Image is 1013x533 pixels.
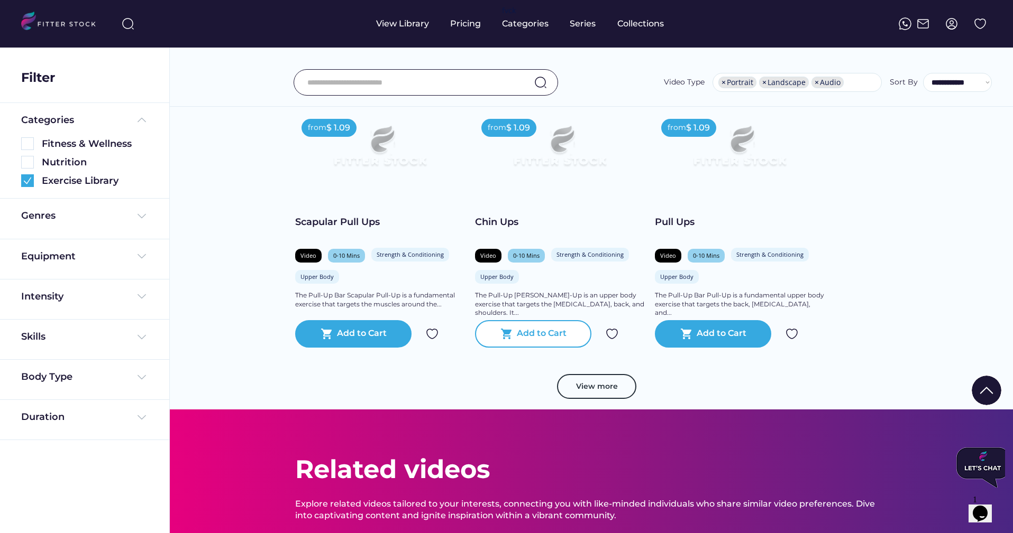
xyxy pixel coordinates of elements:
[135,331,148,343] img: Frame%20%284%29.svg
[786,328,798,340] img: Group%201000002324.svg
[759,77,809,88] li: Landscape
[680,328,693,340] button: shopping_cart
[475,291,644,317] div: The Pull-Up [PERSON_NAME]-Up is an upper body exercise that targets the [MEDICAL_DATA], back, and...
[945,17,958,30] img: profile-circle.svg
[500,328,513,340] button: shopping_cart
[21,250,76,263] div: Equipment
[697,328,746,340] div: Add to Cart
[502,18,549,30] div: Categories
[917,17,929,30] img: Frame%2051.svg
[686,122,710,134] div: $ 1.09
[722,79,726,86] span: ×
[135,371,148,384] img: Frame%20%284%29.svg
[668,123,686,133] div: from
[135,250,148,263] img: Frame%20%284%29.svg
[811,77,844,88] li: Audio
[556,250,624,258] div: Strength & Conditioning
[42,174,148,188] div: Exercise Library
[21,114,74,127] div: Categories
[312,113,448,189] img: Frame%2079%20%281%29.svg
[21,137,34,150] img: Rectangle%205126.svg
[672,113,807,189] img: Frame%2079%20%281%29.svg
[300,273,334,280] div: Upper Body
[135,114,148,126] img: Frame%20%285%29.svg
[295,452,490,487] div: Related videos
[517,328,567,340] div: Add to Cart
[337,328,387,340] div: Add to Cart
[660,273,693,280] div: Upper Body
[502,5,516,16] div: fvck
[321,328,333,340] button: shopping_cart
[972,376,1001,405] img: Group%201000002322%20%281%29.svg
[308,123,326,133] div: from
[606,328,618,340] img: Group%201000002324.svg
[899,17,911,30] img: meteor-icons_whatsapp%20%281%29.svg
[492,113,627,189] img: Frame%2079%20%281%29.svg
[4,4,57,44] img: Chat attention grabber
[969,491,1002,522] iframe: chat widget
[617,18,664,30] div: Collections
[426,328,439,340] img: Group%201000002324.svg
[376,18,429,30] div: View Library
[42,137,148,151] div: Fitness & Wellness
[21,69,55,87] div: Filter
[21,410,65,424] div: Duration
[450,18,481,30] div: Pricing
[762,79,766,86] span: ×
[326,122,350,134] div: $ 1.09
[21,370,72,384] div: Body Type
[21,290,63,303] div: Intensity
[300,251,316,259] div: Video
[693,251,719,259] div: 0-10 Mins
[42,156,148,169] div: Nutrition
[890,77,918,88] div: Sort By
[135,411,148,424] img: Frame%20%284%29.svg
[21,156,34,169] img: Rectangle%205126.svg
[21,209,56,222] div: Genres
[295,498,888,522] div: Explore related videos tailored to your interests, connecting you with like-minded individuals wh...
[488,123,506,133] div: from
[718,77,756,88] li: Portrait
[135,290,148,303] img: Frame%20%284%29.svg
[295,291,464,309] div: The Pull-Up Bar Scapular Pull-Up is a fundamental exercise that targets the muscles around the...
[333,251,360,259] div: 0-10 Mins
[480,251,496,259] div: Video
[513,251,540,259] div: 0-10 Mins
[475,216,644,229] div: Chin Ups
[506,122,530,134] div: $ 1.09
[21,12,105,33] img: LOGO.svg
[21,330,48,343] div: Skills
[122,17,134,30] img: search-normal%203.svg
[480,273,514,280] div: Upper Body
[21,174,34,187] img: Group%201000002360.svg
[664,77,705,88] div: Video Type
[534,76,547,89] img: search-normal.svg
[655,216,824,229] div: Pull Ups
[135,210,148,222] img: Frame%20%284%29.svg
[570,18,596,30] div: Series
[736,250,804,258] div: Strength & Conditioning
[295,216,464,229] div: Scapular Pull Ups
[952,443,1005,492] iframe: chat widget
[655,291,824,317] div: The Pull-Up Bar Pull-Up is a fundamental upper body exercise that targets the back, [MEDICAL_DATA...
[377,250,444,258] div: Strength & Conditioning
[815,79,819,86] span: ×
[974,17,987,30] img: Group%201000002324%20%282%29.svg
[660,251,676,259] div: Video
[557,374,636,399] button: View more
